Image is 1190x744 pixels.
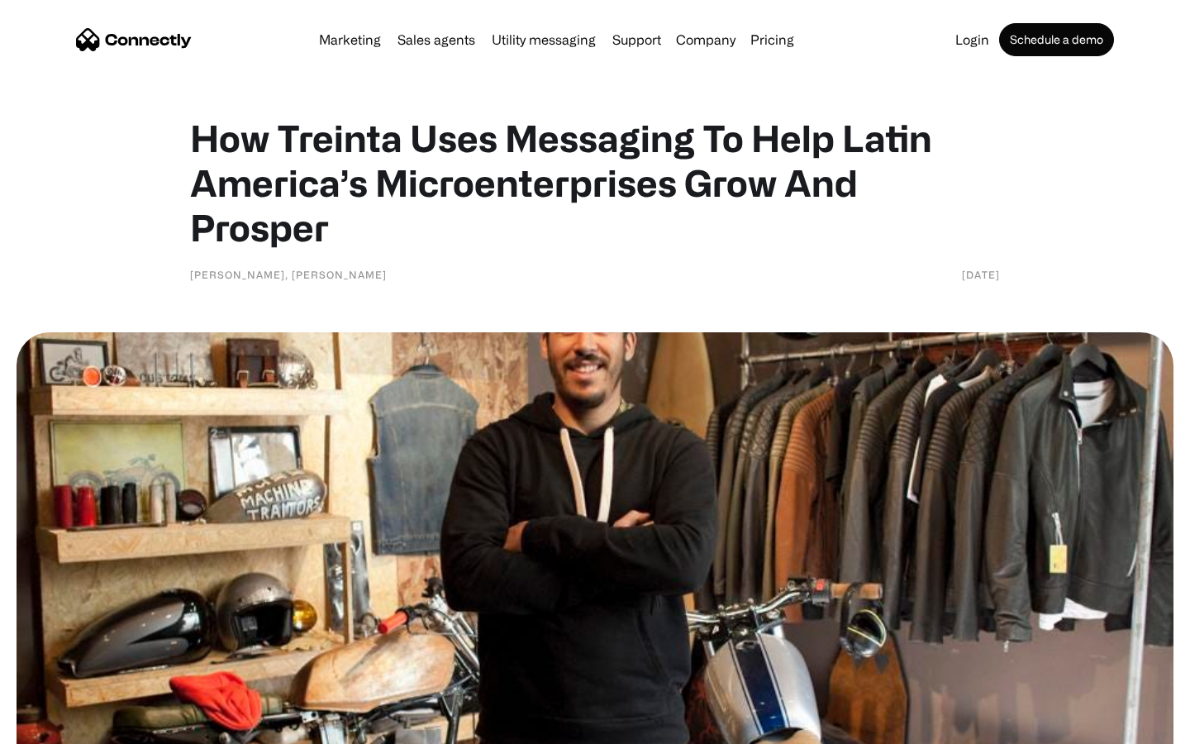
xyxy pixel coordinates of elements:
a: Marketing [312,33,388,46]
a: Login [949,33,996,46]
aside: Language selected: English [17,715,99,738]
a: Sales agents [391,33,482,46]
div: [DATE] [962,266,1000,283]
a: Support [606,33,668,46]
a: Utility messaging [485,33,602,46]
a: Pricing [744,33,801,46]
ul: Language list [33,715,99,738]
div: Company [676,28,735,51]
h1: How Treinta Uses Messaging To Help Latin America’s Microenterprises Grow And Prosper [190,116,1000,250]
div: [PERSON_NAME], [PERSON_NAME] [190,266,387,283]
a: Schedule a demo [999,23,1114,56]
